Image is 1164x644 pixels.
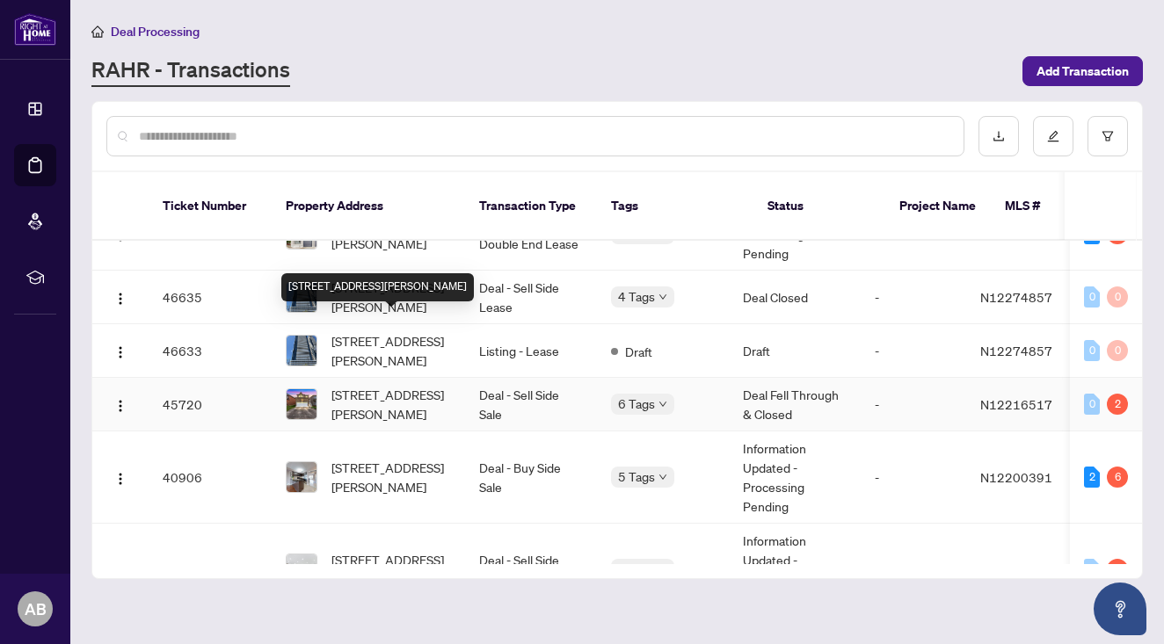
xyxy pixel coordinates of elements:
span: 5 Tags [618,467,655,487]
div: 0 [1084,286,1100,308]
img: thumbnail-img [287,282,316,312]
td: - [861,324,966,378]
img: Logo [113,399,127,413]
span: Deal Processing [111,24,200,40]
span: [STREET_ADDRESS][PERSON_NAME] [331,331,451,370]
div: 0 [1084,340,1100,361]
th: Property Address [272,172,465,241]
span: [STREET_ADDRESS][PERSON_NAME] [331,385,451,423]
img: logo [14,13,56,46]
td: 46633 [149,324,272,378]
img: thumbnail-img [287,462,316,492]
span: 6 Tags [618,394,655,414]
span: filter [1102,130,1114,142]
span: AB [25,597,47,621]
span: N12216517 [980,396,1052,412]
td: - [861,524,966,616]
span: N12200391 [980,469,1052,485]
td: Information Updated - Processing Pending [729,431,861,524]
th: MLS # [991,172,1096,241]
span: down [658,400,667,409]
td: - [861,271,966,324]
button: download [978,116,1019,156]
span: Add Transaction [1037,57,1129,85]
td: 46635 [149,271,272,324]
th: Project Name [885,172,991,241]
img: Logo [113,292,127,306]
td: Deal - Buy Side Sale [465,431,597,524]
button: edit [1033,116,1073,156]
td: 40906 [149,431,272,524]
button: Logo [106,283,135,311]
div: 0 [1084,559,1100,580]
button: Logo [106,390,135,418]
img: thumbnail-img [287,336,316,365]
td: Deal - Sell Side Lease [465,271,597,324]
button: Logo [106,555,135,583]
img: Logo [113,345,127,359]
button: Logo [106,336,135,365]
button: filter [1088,116,1128,156]
td: Draft [729,324,861,378]
a: RAHR - Transactions [91,55,290,87]
span: N12202317 [980,561,1052,577]
span: [STREET_ADDRESS][PERSON_NAME] [331,550,451,589]
span: N12274857 [980,343,1052,358]
td: - [861,431,966,524]
td: - [861,378,966,431]
td: Listing - Lease [465,324,597,378]
th: Status [753,172,885,241]
div: 0 [1084,394,1100,415]
td: Deal Fell Through & Closed [729,378,861,431]
span: Draft [625,342,652,361]
span: down [658,473,667,481]
span: [STREET_ADDRESS][PERSON_NAME] [331,458,451,496]
span: down [658,293,667,301]
td: 45720 [149,378,272,431]
div: 7 [1107,559,1128,580]
div: 2 [1107,394,1128,415]
div: 0 [1107,286,1128,308]
div: 2 [1084,467,1100,488]
span: 4 Tags [618,559,655,579]
span: 4 Tags [618,286,655,307]
span: [STREET_ADDRESS][PERSON_NAME] [331,278,451,316]
img: Logo [113,472,127,486]
th: Ticket Number [149,172,272,241]
button: Open asap [1094,582,1146,635]
td: Deal Closed [729,271,861,324]
span: edit [1047,130,1059,142]
td: 40196 [149,524,272,616]
th: Tags [597,172,753,241]
button: Logo [106,463,135,491]
td: Deal - Sell Side Sale [465,524,597,616]
td: Deal - Sell Side Sale [465,378,597,431]
th: Transaction Type [465,172,597,241]
span: download [993,130,1005,142]
span: home [91,25,104,38]
td: Information Updated - Processing Pending [729,524,861,616]
span: N12274857 [980,289,1052,305]
img: thumbnail-img [287,389,316,419]
div: 0 [1107,340,1128,361]
img: thumbnail-img [287,554,316,584]
div: 6 [1107,467,1128,488]
button: Add Transaction [1022,56,1143,86]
